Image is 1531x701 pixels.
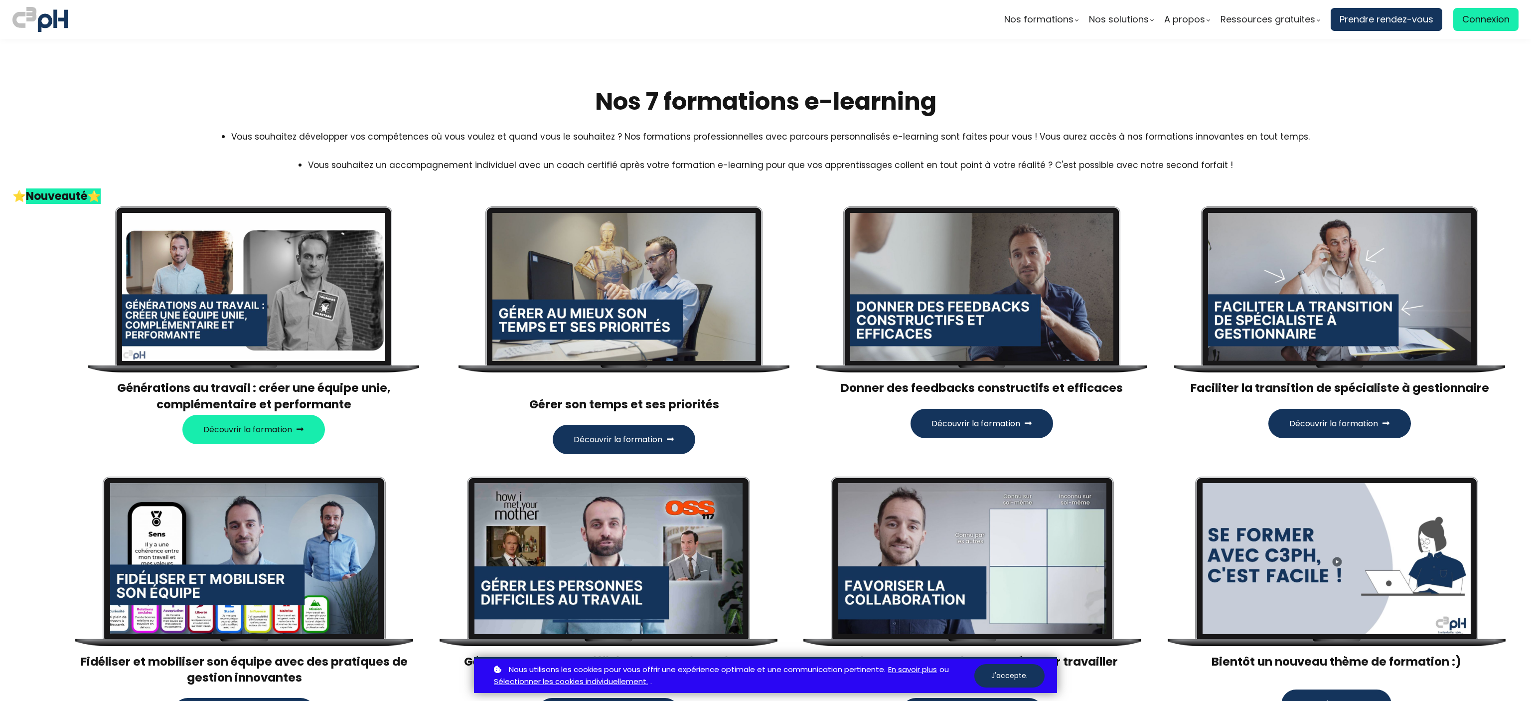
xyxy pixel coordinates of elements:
[1289,417,1378,430] span: Découvrir la formation
[491,664,974,689] p: ou .
[458,380,790,412] h3: Gérer son temps et ses priorités
[1164,12,1205,27] span: A propos
[12,86,1519,117] h2: Nos 7 formations e-learning
[308,158,1233,186] li: Vous souhaitez un accompagnement individuel avec un coach certifié après votre formation e-learni...
[911,409,1053,438] button: Découvrir la formation
[12,188,26,204] span: ⭐
[203,423,292,436] span: Découvrir la formation
[1462,12,1510,27] span: Connexion
[1340,12,1433,27] span: Prendre rendez-vous
[494,676,648,688] a: Sélectionner les cookies individuellement.
[553,425,695,454] button: Découvrir la formation
[1089,12,1149,27] span: Nos solutions
[1167,654,1507,670] h3: Bientôt un nouveau thème de formation :)
[75,654,414,686] h3: Fidéliser et mobiliser son équipe avec des pratiques de gestion innovantes
[1004,12,1073,27] span: Nos formations
[815,380,1148,396] h3: Donner des feedbacks constructifs et efficaces
[509,664,886,676] span: Nous utilisons les cookies pour vous offrir une expérience optimale et une communication pertinente.
[931,417,1020,430] span: Découvrir la formation
[231,130,1310,144] li: Vous souhaitez développer vos compétences où vous voulez et quand vous le souhaitez ? Nos formati...
[803,654,1142,686] h3: Favoriser la collaboration : les clés pour travailler ensemble avec succès
[182,415,325,444] button: Découvrir la formation
[1331,8,1442,31] a: Prendre rendez-vous
[974,664,1045,688] button: J'accepte.
[12,5,68,34] img: logo C3PH
[1173,380,1506,396] h3: Faciliter la transition de spécialiste à gestionnaire
[5,679,107,701] iframe: chat widget
[888,664,937,676] a: En savoir plus
[1453,8,1519,31] a: Connexion
[87,380,420,412] h3: Générations au travail : créer une équipe unie, complémentaire et performante
[439,654,778,686] h3: Gérer les personnes difficiles au travail : outils et stratégies efficaces
[1221,12,1315,27] span: Ressources gratuites
[1268,409,1411,438] button: Découvrir la formation
[26,188,101,204] strong: Nouveauté⭐
[574,433,662,446] span: Découvrir la formation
